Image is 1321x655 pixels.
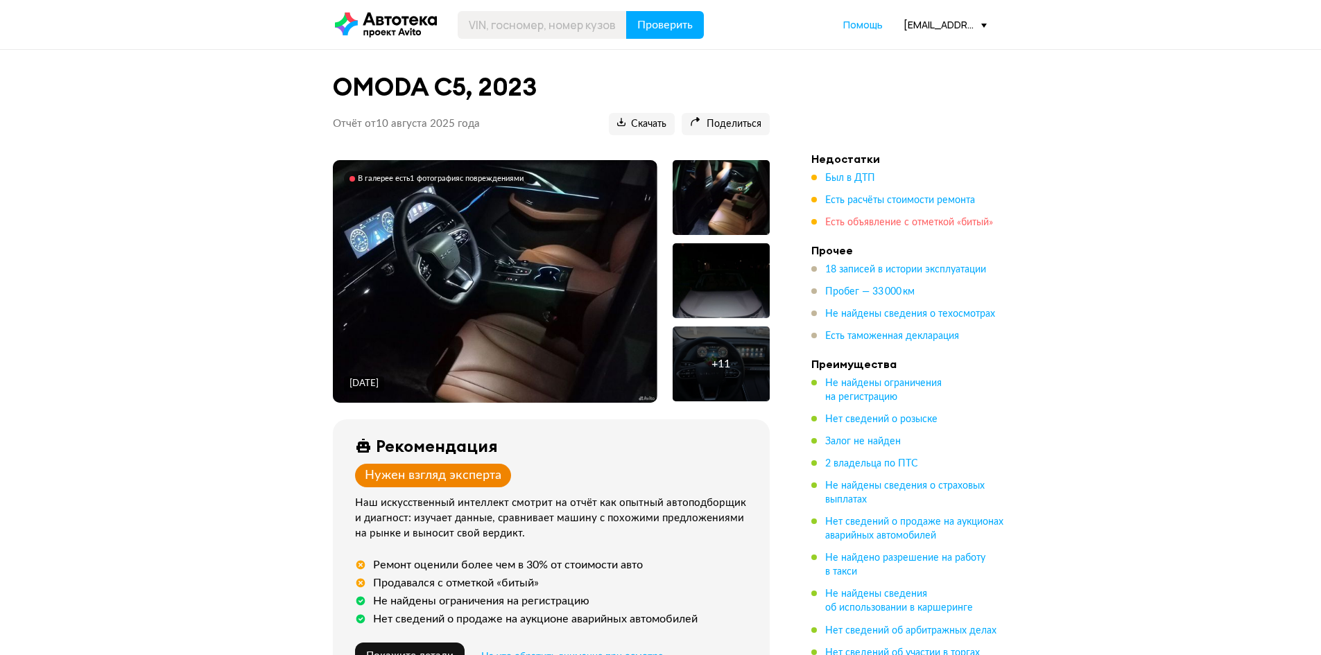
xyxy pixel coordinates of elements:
[333,72,770,102] h1: OMODA C5, 2023
[825,265,986,274] span: 18 записей в истории эксплуатации
[825,287,915,297] span: Пробег — 33 000 км
[825,331,959,341] span: Есть таможенная декларация
[825,218,993,227] span: Есть объявление с отметкой «битый»
[711,357,730,371] div: + 11
[843,18,883,31] span: Помощь
[825,173,875,183] span: Был в ДТП
[376,436,498,455] div: Рекомендация
[811,357,1005,371] h4: Преимущества
[637,19,693,30] span: Проверить
[355,496,753,541] div: Наш искусственный интеллект смотрит на отчёт как опытный автоподборщик и диагност: изучает данные...
[458,11,627,39] input: VIN, госномер, номер кузова
[373,576,539,590] div: Продавался с отметкой «битый»
[626,11,704,39] button: Проверить
[349,378,379,390] div: [DATE]
[825,437,901,446] span: Залог не найден
[825,626,996,636] span: Нет сведений об арбитражных делах
[825,414,938,424] span: Нет сведений о розыске
[333,117,480,131] p: Отчёт от 10 августа 2025 года
[904,18,987,31] div: [EMAIL_ADDRESS][DOMAIN_NAME]
[825,459,918,469] span: 2 владельца по ПТС
[825,589,973,613] span: Не найдены сведения об использовании в каршеринге
[843,18,883,32] a: Помощь
[333,160,657,403] img: Main car
[825,553,985,577] span: Не найдено разрешение на работу в такси
[825,378,942,402] span: Не найдены ограничения на регистрацию
[682,113,770,135] button: Поделиться
[825,309,995,319] span: Не найдены сведения о техосмотрах
[358,174,524,184] div: В галерее есть 1 фотография с повреждениями
[825,195,975,205] span: Есть расчёты стоимости ремонта
[811,152,1005,166] h4: Недостатки
[825,517,1003,541] span: Нет сведений о продаже на аукционах аварийных автомобилей
[617,118,666,131] span: Скачать
[690,118,761,131] span: Поделиться
[373,558,643,572] div: Ремонт оценили более чем в 30% от стоимости авто
[811,243,1005,257] h4: Прочее
[609,113,675,135] button: Скачать
[365,468,501,483] div: Нужен взгляд эксперта
[373,594,589,608] div: Не найдены ограничения на регистрацию
[825,481,985,505] span: Не найдены сведения о страховых выплатах
[373,612,698,626] div: Нет сведений о продаже на аукционе аварийных автомобилей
